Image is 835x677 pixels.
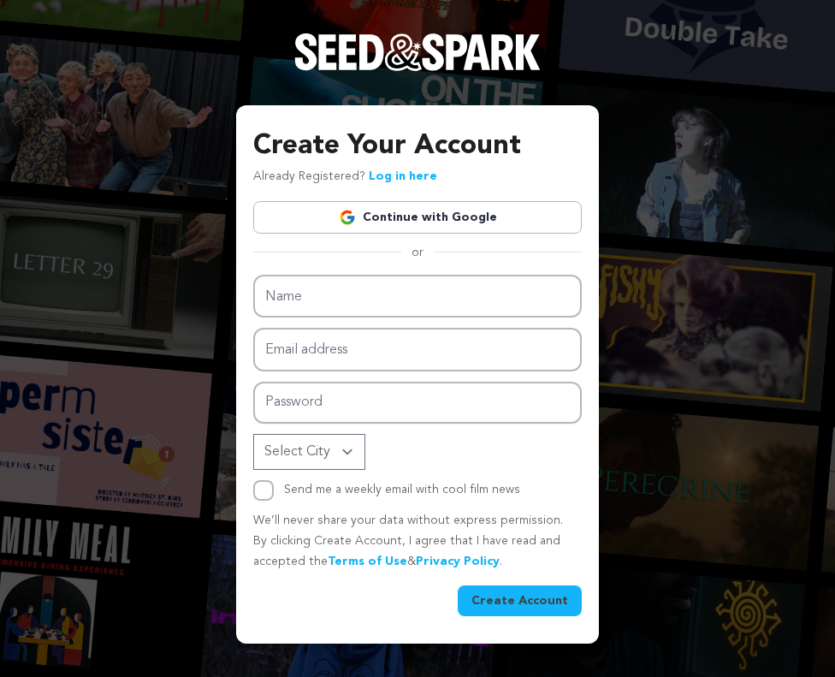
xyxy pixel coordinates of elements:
h3: Create Your Account [253,126,582,167]
span: or [401,244,434,261]
p: We’ll never share your data without express permission. By clicking Create Account, I agree that ... [253,511,582,572]
input: Password [253,382,582,424]
label: Send me a weekly email with cool film news [284,484,520,496]
a: Terms of Use [328,555,407,567]
input: Email address [253,328,582,371]
img: Seed&Spark Logo [294,33,541,71]
p: Already Registered? [253,167,437,187]
a: Seed&Spark Homepage [294,33,541,105]
button: Create Account [458,585,582,616]
a: Log in here [369,170,437,182]
input: Name [253,275,582,318]
img: Google logo [339,209,356,226]
a: Continue with Google [253,201,582,234]
a: Privacy Policy [416,555,500,567]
